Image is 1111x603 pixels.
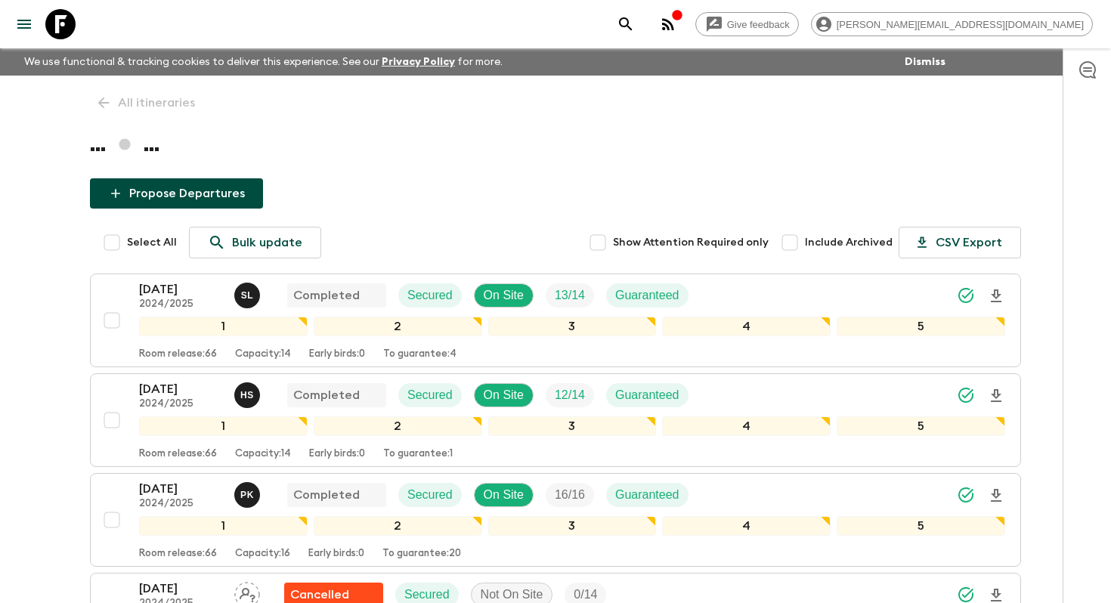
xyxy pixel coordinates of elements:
[139,548,217,560] p: Room release: 66
[382,548,461,560] p: To guarantee: 20
[383,348,456,360] p: To guarantee: 4
[139,398,222,410] p: 2024/2025
[662,416,831,436] div: 4
[234,487,263,499] span: Petri Kokkonen
[555,486,585,504] p: 16 / 16
[235,448,291,460] p: Capacity: 14
[407,486,453,504] p: Secured
[234,387,263,399] span: Henri Sarre
[837,516,1005,536] div: 5
[546,283,594,308] div: Trip Fill
[837,317,1005,336] div: 5
[309,348,365,360] p: Early birds: 0
[293,486,360,504] p: Completed
[474,283,534,308] div: On Site
[90,473,1021,567] button: [DATE]2024/2025Petri KokkonenCompletedSecuredOn SiteTrip FillGuaranteed12345Room release:66Capaci...
[407,286,453,305] p: Secured
[546,483,594,507] div: Trip Fill
[987,387,1005,405] svg: Download Onboarding
[662,516,831,536] div: 4
[309,448,365,460] p: Early birds: 0
[139,580,222,598] p: [DATE]
[899,227,1021,258] button: CSV Export
[474,383,534,407] div: On Site
[811,12,1093,36] div: [PERSON_NAME][EMAIL_ADDRESS][DOMAIN_NAME]
[828,19,1092,30] span: [PERSON_NAME][EMAIL_ADDRESS][DOMAIN_NAME]
[9,9,39,39] button: menu
[987,487,1005,505] svg: Download Onboarding
[957,486,975,504] svg: Synced Successfully
[615,486,679,504] p: Guaranteed
[234,287,263,299] span: Sonja Lassila
[90,373,1021,467] button: [DATE]2024/2025Henri SarreCompletedSecuredOn SiteTrip FillGuaranteed12345Room release:66Capacity:...
[90,274,1021,367] button: [DATE]2024/2025Sonja LassilaCompletedSecuredOn SiteTrip FillGuaranteed12345Room release:66Capacit...
[139,298,222,311] p: 2024/2025
[314,516,482,536] div: 2
[398,383,462,407] div: Secured
[987,287,1005,305] svg: Download Onboarding
[235,348,291,360] p: Capacity: 14
[382,57,455,67] a: Privacy Policy
[615,286,679,305] p: Guaranteed
[957,386,975,404] svg: Synced Successfully
[615,386,679,404] p: Guaranteed
[407,386,453,404] p: Secured
[805,235,893,250] span: Include Archived
[18,48,509,76] p: We use functional & tracking cookies to deliver this experience. See our for more.
[613,235,769,250] span: Show Attention Required only
[957,286,975,305] svg: Synced Successfully
[139,317,308,336] div: 1
[139,280,222,298] p: [DATE]
[662,317,831,336] div: 4
[293,386,360,404] p: Completed
[139,416,308,436] div: 1
[546,383,594,407] div: Trip Fill
[474,483,534,507] div: On Site
[484,486,524,504] p: On Site
[139,480,222,498] p: [DATE]
[314,416,482,436] div: 2
[611,9,641,39] button: search adventures
[484,386,524,404] p: On Site
[555,286,585,305] p: 13 / 14
[837,416,1005,436] div: 5
[398,483,462,507] div: Secured
[189,227,321,258] a: Bulk update
[695,12,799,36] a: Give feedback
[234,586,260,598] span: Assign pack leader
[139,516,308,536] div: 1
[901,51,949,73] button: Dismiss
[139,448,217,460] p: Room release: 66
[484,286,524,305] p: On Site
[398,283,462,308] div: Secured
[232,233,302,252] p: Bulk update
[308,548,364,560] p: Early birds: 0
[139,498,222,510] p: 2024/2025
[555,386,585,404] p: 12 / 14
[488,416,657,436] div: 3
[719,19,798,30] span: Give feedback
[314,317,482,336] div: 2
[90,178,263,209] button: Propose Departures
[383,448,453,460] p: To guarantee: 1
[139,380,222,398] p: [DATE]
[488,516,657,536] div: 3
[90,130,1021,160] h1: ... ...
[139,348,217,360] p: Room release: 66
[293,286,360,305] p: Completed
[127,235,177,250] span: Select All
[235,548,290,560] p: Capacity: 16
[488,317,657,336] div: 3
